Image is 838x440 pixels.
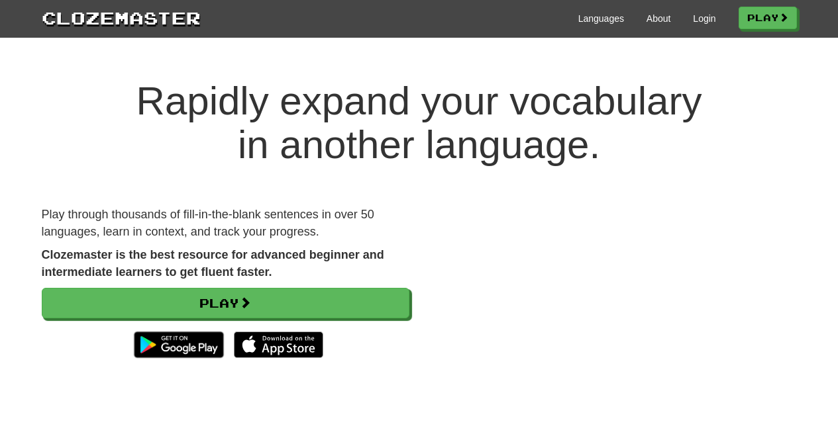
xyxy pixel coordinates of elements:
a: Play [739,7,797,29]
a: Clozemaster [42,5,201,30]
img: Download_on_the_App_Store_Badge_US-UK_135x40-25178aeef6eb6b83b96f5f2d004eda3bffbb37122de64afbaef7... [234,331,323,358]
img: Get it on Google Play [127,325,230,365]
a: Login [693,12,715,25]
a: Play [42,288,409,318]
p: Play through thousands of fill-in-the-blank sentences in over 50 languages, learn in context, and... [42,206,409,240]
a: About [647,12,671,25]
a: Languages [578,12,624,25]
strong: Clozemaster is the best resource for advanced beginner and intermediate learners to get fluent fa... [42,248,384,279]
